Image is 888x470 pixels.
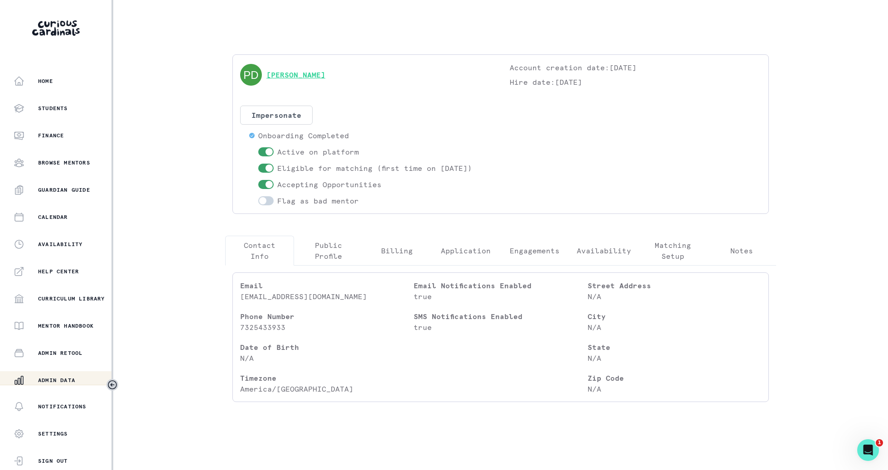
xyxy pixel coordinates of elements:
p: Timezone [240,373,414,383]
p: Availability [38,241,82,248]
p: Contact Info [233,240,286,262]
p: Onboarding Completed [258,130,349,141]
p: Application [441,245,491,256]
p: America/[GEOGRAPHIC_DATA] [240,383,414,394]
p: Zip Code [588,373,761,383]
p: Phone Number [240,311,414,322]
p: N/A [588,291,761,302]
p: State [588,342,761,353]
img: svg [240,64,262,86]
p: Availability [577,245,631,256]
button: Impersonate [240,106,313,125]
p: Date of Birth [240,342,414,353]
p: Public Profile [302,240,355,262]
p: Calendar [38,213,68,221]
p: Guardian Guide [38,186,90,194]
p: [EMAIL_ADDRESS][DOMAIN_NAME] [240,291,414,302]
p: Students [38,105,68,112]
a: [PERSON_NAME] [266,69,325,80]
p: Sign Out [38,457,68,465]
p: Account creation date: [DATE] [510,62,761,73]
iframe: Intercom live chat [857,439,879,461]
p: N/A [588,353,761,363]
span: 1 [876,439,883,446]
p: Street Address [588,280,761,291]
p: Email Notifications Enabled [414,280,587,291]
p: Curriculum Library [38,295,105,302]
p: Engagements [510,245,560,256]
p: Email [240,280,414,291]
p: SMS Notifications Enabled [414,311,587,322]
p: Notifications [38,403,87,410]
p: N/A [588,322,761,333]
p: true [414,291,587,302]
p: N/A [240,353,414,363]
p: Admin Retool [38,349,82,357]
p: Notes [730,245,753,256]
p: Help Center [38,268,79,275]
p: N/A [588,383,761,394]
img: Curious Cardinals Logo [32,20,80,36]
p: Home [38,78,53,85]
p: Flag as bad mentor [277,195,359,206]
p: Active on platform [277,146,359,157]
p: Settings [38,430,68,437]
p: City [588,311,761,322]
p: true [414,322,587,333]
p: Admin Data [38,377,75,384]
p: Accepting Opportunities [277,179,381,190]
p: Matching Setup [647,240,700,262]
p: Eligible for matching (first time on [DATE]) [277,163,472,174]
p: Browse Mentors [38,159,90,166]
p: 7325433933 [240,322,414,333]
button: Toggle sidebar [106,379,118,391]
p: Billing [381,245,413,256]
p: Finance [38,132,64,139]
p: Hire date: [DATE] [510,77,761,87]
p: Mentor Handbook [38,322,94,329]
